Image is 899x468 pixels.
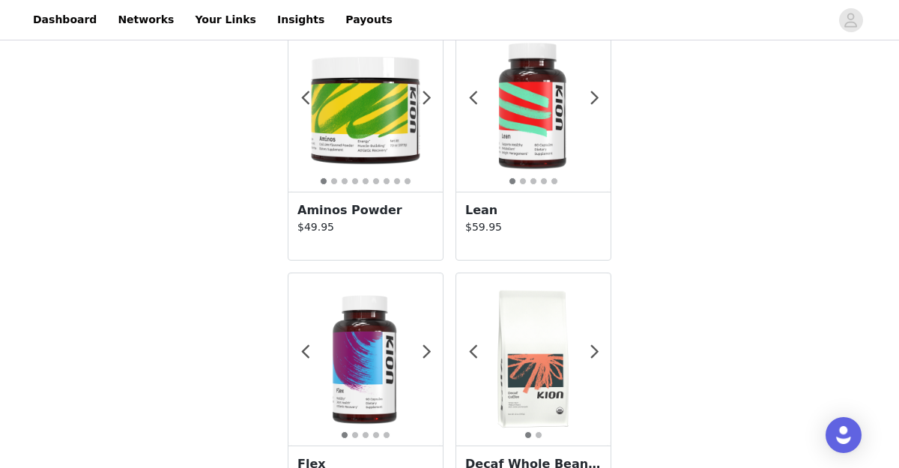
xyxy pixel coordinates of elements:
[362,177,369,185] button: 5
[509,177,516,185] button: 1
[109,3,183,37] a: Networks
[393,177,401,185] button: 8
[341,431,348,439] button: 1
[372,431,380,439] button: 4
[341,177,348,185] button: 3
[351,431,359,439] button: 2
[372,177,380,185] button: 6
[186,3,265,37] a: Your Links
[330,177,338,185] button: 2
[404,177,411,185] button: 9
[383,431,390,439] button: 5
[540,177,548,185] button: 4
[465,201,602,219] h3: Lean
[268,3,333,37] a: Insights
[530,177,537,185] button: 3
[465,219,602,235] p: $59.95
[362,431,369,439] button: 3
[24,3,106,37] a: Dashboard
[297,219,434,235] p: $49.95
[320,177,327,185] button: 1
[844,8,858,32] div: avatar
[288,28,443,183] img: #flavor_cool_lime_powder
[383,177,390,185] button: 7
[519,177,527,185] button: 2
[336,3,402,37] a: Payouts
[524,431,532,439] button: 1
[551,177,558,185] button: 5
[297,201,434,219] h3: Aminos Powder
[826,417,862,453] div: Open Intercom Messenger
[351,177,359,185] button: 4
[535,431,542,439] button: 2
